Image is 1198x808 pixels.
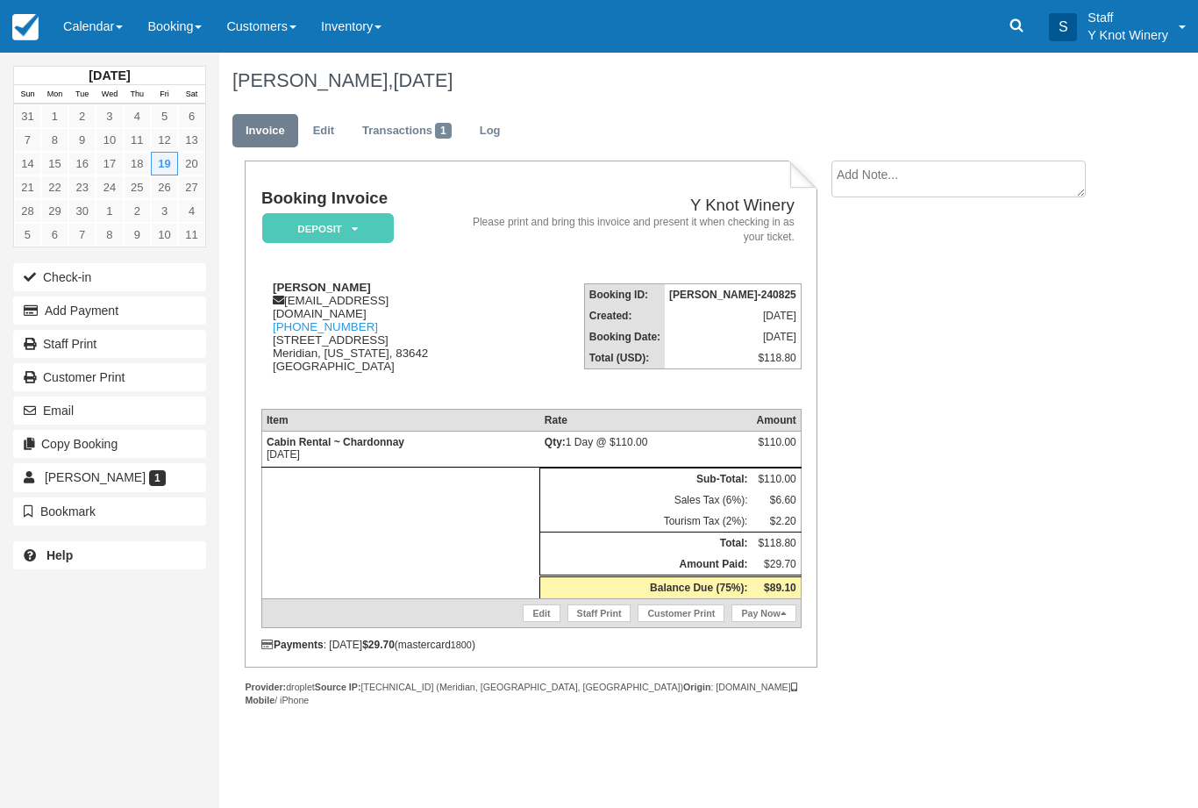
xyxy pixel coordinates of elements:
[467,197,795,215] h2: Y Knot Winery
[124,199,151,223] a: 2
[262,213,394,244] em: Deposit
[523,604,560,622] a: Edit
[451,640,472,650] small: 1800
[232,70,1105,91] h1: [PERSON_NAME],
[13,263,206,291] button: Check-in
[273,320,378,333] a: [PHONE_NUMBER]
[273,281,371,294] strong: [PERSON_NAME]
[178,199,205,223] a: 4
[41,199,68,223] a: 29
[752,554,801,576] td: $29.70
[467,114,514,148] a: Log
[540,533,752,554] th: Total:
[665,347,801,369] td: $118.80
[96,223,123,247] a: 8
[151,128,178,152] a: 12
[14,223,41,247] a: 5
[151,104,178,128] a: 5
[41,104,68,128] a: 1
[540,432,752,468] td: 1 Day @ $110.00
[178,104,205,128] a: 6
[68,104,96,128] a: 2
[96,85,123,104] th: Wed
[149,470,166,486] span: 1
[300,114,347,148] a: Edit
[540,468,752,490] th: Sub-Total:
[96,104,123,128] a: 3
[178,223,205,247] a: 11
[584,347,665,369] th: Total (USD):
[178,128,205,152] a: 13
[14,85,41,104] th: Sun
[752,490,801,511] td: $6.60
[261,432,539,468] td: [DATE]
[13,297,206,325] button: Add Payment
[665,326,801,347] td: [DATE]
[669,289,796,301] strong: [PERSON_NAME]-240825
[96,128,123,152] a: 10
[393,69,453,91] span: [DATE]
[13,463,206,491] a: [PERSON_NAME] 1
[540,410,752,432] th: Rate
[261,410,539,432] th: Item
[124,223,151,247] a: 9
[68,223,96,247] a: 7
[245,681,817,707] div: droplet [TECHNICAL_ID] (Meridian, [GEOGRAPHIC_DATA], [GEOGRAPHIC_DATA]) : [DOMAIN_NAME] / iPhone
[665,305,801,326] td: [DATE]
[752,511,801,533] td: $2.20
[178,152,205,175] a: 20
[545,436,566,448] strong: Qty
[1087,26,1168,44] p: Y Knot Winery
[89,68,130,82] strong: [DATE]
[96,199,123,223] a: 1
[540,490,752,511] td: Sales Tax (6%):
[13,497,206,526] button: Bookmark
[232,114,298,148] a: Invoice
[13,330,206,358] a: Staff Print
[349,114,465,148] a: Transactions1
[584,326,665,347] th: Booking Date:
[540,554,752,576] th: Amount Paid:
[1087,9,1168,26] p: Staff
[756,436,795,462] div: $110.00
[1049,13,1077,41] div: S
[567,604,631,622] a: Staff Print
[261,639,324,651] strong: Payments
[752,533,801,554] td: $118.80
[752,410,801,432] th: Amount
[41,128,68,152] a: 8
[46,548,73,562] b: Help
[124,104,151,128] a: 4
[14,128,41,152] a: 7
[151,175,178,199] a: 26
[178,85,205,104] th: Sat
[68,199,96,223] a: 30
[178,175,205,199] a: 27
[45,470,146,484] span: [PERSON_NAME]
[467,215,795,245] address: Please print and bring this invoice and present it when checking in as your ticket.
[752,468,801,490] td: $110.00
[540,576,752,599] th: Balance Due (75%):
[41,175,68,199] a: 22
[245,682,286,692] strong: Provider:
[14,104,41,128] a: 31
[151,85,178,104] th: Fri
[245,682,796,705] strong: Mobile
[41,85,68,104] th: Mon
[261,189,460,208] h1: Booking Invoice
[12,14,39,40] img: checkfront-main-nav-mini-logo.png
[14,199,41,223] a: 28
[124,85,151,104] th: Thu
[261,639,802,651] div: : [DATE] (mastercard )
[14,152,41,175] a: 14
[540,511,752,533] td: Tourism Tax (2%):
[13,541,206,569] a: Help
[151,199,178,223] a: 3
[764,582,796,594] strong: $89.10
[41,152,68,175] a: 15
[13,397,206,425] button: Email
[362,639,395,651] strong: $29.70
[584,284,665,306] th: Booking ID:
[261,212,388,245] a: Deposit
[96,175,123,199] a: 24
